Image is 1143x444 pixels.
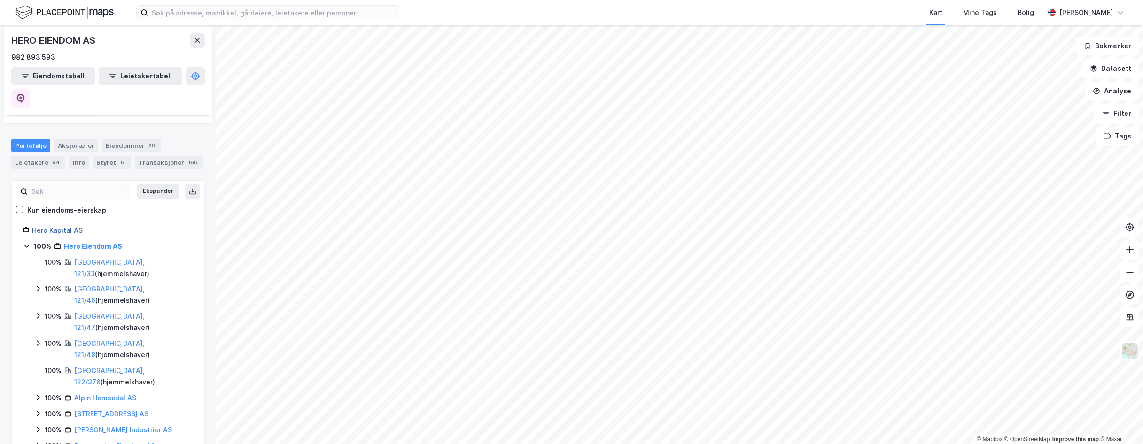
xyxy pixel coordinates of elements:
[33,241,51,252] div: 100%
[45,338,62,349] div: 100%
[45,424,62,436] div: 100%
[74,258,145,277] a: [GEOGRAPHIC_DATA], 121/33
[99,67,182,85] button: Leietakertabell
[69,156,89,169] div: Info
[11,139,50,152] div: Portefølje
[147,141,157,150] div: 20
[929,7,942,18] div: Kart
[148,6,399,20] input: Søk på adresse, matrikkel, gårdeiere, leietakere eller personer
[45,365,62,376] div: 100%
[1094,104,1139,123] button: Filter
[1082,59,1139,78] button: Datasett
[977,436,1003,443] a: Mapbox
[74,311,193,333] div: ( hjemmelshaver )
[74,394,136,402] a: Alpin Hemsedal AS
[28,184,131,199] input: Søk
[1096,127,1139,145] button: Tags
[135,156,203,169] div: Transaksjoner
[45,392,62,404] div: 100%
[102,139,161,152] div: Eiendommer
[64,242,122,250] a: Hero Eiendom AS
[1052,436,1099,443] a: Improve this map
[74,339,145,359] a: [GEOGRAPHIC_DATA], 121/48
[74,367,145,386] a: [GEOGRAPHIC_DATA], 122/376
[74,365,193,388] div: ( hjemmelshaver )
[50,158,62,167] div: 94
[11,33,97,48] div: HERO EIENDOM AS
[45,257,62,268] div: 100%
[186,158,200,167] div: 160
[963,7,997,18] div: Mine Tags
[74,426,172,434] a: [PERSON_NAME] Industrier AS
[1018,7,1034,18] div: Bolig
[45,283,62,295] div: 100%
[11,67,95,85] button: Eiendomstabell
[1085,82,1139,100] button: Analyse
[1059,7,1113,18] div: [PERSON_NAME]
[27,205,106,216] div: Kun eiendoms-eierskap
[45,311,62,322] div: 100%
[118,158,127,167] div: 6
[137,184,179,199] button: Ekspander
[93,156,131,169] div: Styret
[74,410,148,418] a: [STREET_ADDRESS] AS
[1004,436,1050,443] a: OpenStreetMap
[1096,399,1143,444] iframe: Chat Widget
[11,52,55,63] div: 982 893 593
[74,283,193,306] div: ( hjemmelshaver )
[74,285,145,304] a: [GEOGRAPHIC_DATA], 121/46
[15,4,114,21] img: logo.f888ab2527a4732fd821a326f86c7f29.svg
[11,156,65,169] div: Leietakere
[1096,399,1143,444] div: Kontrollprogram for chat
[54,139,98,152] div: Aksjonærer
[74,257,193,279] div: ( hjemmelshaver )
[1076,37,1139,55] button: Bokmerker
[32,226,83,234] a: Hero Kapital AS
[45,408,62,420] div: 100%
[1121,342,1139,360] img: Z
[74,338,193,360] div: ( hjemmelshaver )
[74,312,145,331] a: [GEOGRAPHIC_DATA], 121/47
